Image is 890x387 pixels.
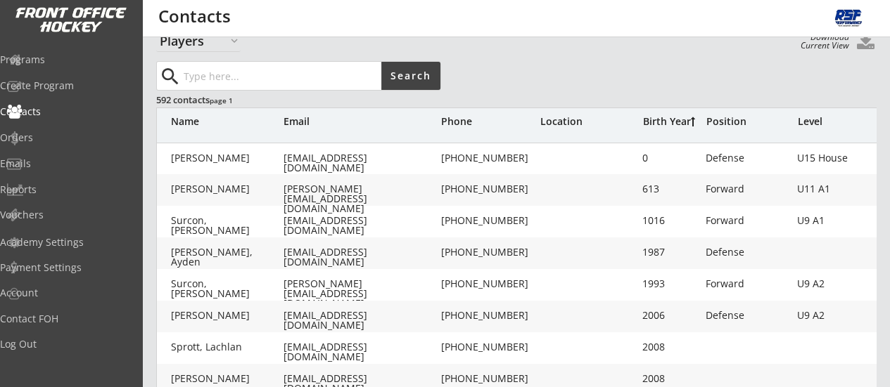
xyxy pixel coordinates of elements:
[171,117,284,126] div: Name
[171,247,284,267] div: [PERSON_NAME], Ayden
[284,342,438,362] div: [EMAIL_ADDRESS][DOMAIN_NAME]
[706,117,790,126] div: Position
[171,310,284,320] div: [PERSON_NAME]
[284,117,438,126] div: Email
[171,216,284,235] div: Surcon, [PERSON_NAME]
[441,117,540,126] div: Phone
[642,153,699,163] div: 0
[540,117,639,126] div: Location
[642,374,699,383] div: 2008
[441,247,540,257] div: [PHONE_NUMBER]
[642,279,699,289] div: 1993
[642,247,699,257] div: 1987
[441,279,540,289] div: [PHONE_NUMBER]
[642,184,699,194] div: 613
[171,153,284,163] div: [PERSON_NAME]
[706,153,790,163] div: Defense
[171,279,284,299] div: Surcon, [PERSON_NAME]
[171,342,284,352] div: Sprott, Lachlan
[797,310,882,320] div: U9 A2
[156,93,438,106] div: 592 contacts
[798,117,882,126] div: Level
[642,310,699,320] div: 2006
[797,153,882,163] div: U15 House
[706,184,790,194] div: Forward
[441,342,540,352] div: [PHONE_NUMBER]
[441,374,540,383] div: [PHONE_NUMBER]
[284,184,438,214] div: [PERSON_NAME][EMAIL_ADDRESS][DOMAIN_NAME]
[706,310,790,320] div: Defense
[284,310,438,330] div: [EMAIL_ADDRESS][DOMAIN_NAME]
[171,184,284,194] div: [PERSON_NAME]
[284,279,438,308] div: [PERSON_NAME][EMAIL_ADDRESS][DOMAIN_NAME]
[441,216,540,225] div: [PHONE_NUMBER]
[642,117,699,126] div: Birth Year
[797,216,882,225] div: U9 A1
[797,279,882,289] div: U9 A2
[210,96,233,105] font: page 1
[284,153,438,173] div: [EMAIL_ADDRESS][DOMAIN_NAME]
[441,184,540,194] div: [PHONE_NUMBER]
[171,374,284,383] div: [PERSON_NAME]
[181,62,381,90] input: Type here...
[158,65,182,88] button: search
[441,153,540,163] div: [PHONE_NUMBER]
[706,279,790,289] div: Forward
[284,247,438,267] div: [EMAIL_ADDRESS][DOMAIN_NAME]
[794,33,849,50] div: Download Current View
[381,62,440,90] button: Search
[706,247,790,257] div: Defense
[284,216,438,235] div: [EMAIL_ADDRESS][DOMAIN_NAME]
[642,342,699,352] div: 2008
[642,216,699,225] div: 1016
[706,216,790,225] div: Forward
[797,184,882,194] div: U11 A1
[441,310,540,320] div: [PHONE_NUMBER]
[855,33,876,52] button: Click to download all Contacts. Your browser settings may try to block it, check your security se...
